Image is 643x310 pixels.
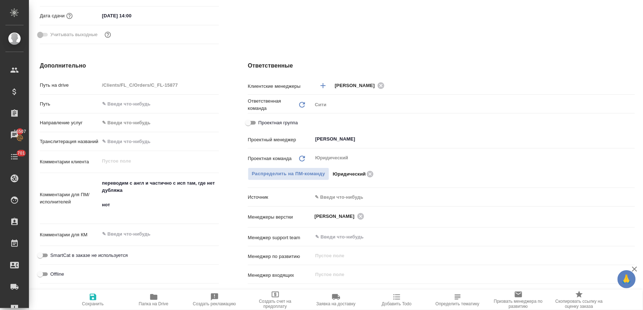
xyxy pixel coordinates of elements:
span: В заказе уже есть ответственный ПМ или ПМ группа [248,168,329,180]
button: Заявка на доставку [306,290,367,310]
button: Если добавить услуги и заполнить их объемом, то дата рассчитается автоматически [65,11,74,21]
h4: Ответственные [248,61,635,70]
span: SmartCat в заказе не используется [50,252,128,259]
span: Папка на Drive [139,301,169,306]
button: Open [631,216,633,217]
button: Папка на Drive [123,290,184,310]
p: Комментарии клиента [40,158,100,165]
button: Добавить Todo [367,290,427,310]
button: Распределить на ПМ-команду [248,168,329,180]
button: Определить тематику [427,290,488,310]
p: Направление услуг [40,119,100,126]
p: Менеджеры верстки [248,214,312,221]
a: 16507 [2,126,27,144]
button: Open [631,236,633,238]
p: Юридический [333,171,366,178]
span: Призвать менеджера по развитию [492,299,545,309]
p: Путь на drive [40,82,100,89]
div: ✎ Введи что-нибудь [315,194,626,201]
p: Проектная команда [248,155,292,162]
p: Проектный менеджер [248,136,312,143]
div: Сити [312,99,635,111]
p: Менеджер по развитию [248,253,312,260]
span: Нотариальный заказ [50,289,96,297]
p: Транслитерация названий [40,138,100,145]
button: Open [631,138,633,140]
span: Распределить на ПМ-команду [252,170,325,178]
span: Определить тематику [436,301,479,306]
button: 🙏 [618,270,636,288]
input: Пустое поле [314,270,618,279]
span: Добавить Todo [382,301,411,306]
button: Добавить менеджера [314,77,332,94]
p: Менеджер support team [248,234,312,241]
p: Ответственная команда [248,98,298,112]
p: Комментарии для КМ [40,231,100,238]
input: ✎ Введи что-нибудь [100,136,219,147]
span: Проектная группа [258,119,298,126]
p: Путь [40,100,100,108]
p: Комментарии для ПМ/исполнителей [40,191,100,206]
textarea: переводим с англ и частично с исп там, где нет дубляжа нот [100,177,219,218]
span: Создать рекламацию [193,301,236,306]
div: [PERSON_NAME] [314,212,367,221]
button: Open [631,85,633,86]
span: Сохранить [82,301,104,306]
span: Создать счет на предоплату [249,299,301,309]
input: ✎ Введи что-нибудь [100,10,163,21]
div: ✎ Введи что-нибудь [102,119,210,126]
button: Сохранить [63,290,123,310]
span: 🙏 [621,272,633,287]
button: Создать счет на предоплату [245,290,306,310]
span: Скопировать ссылку на оценку заказа [553,299,605,309]
input: ✎ Введи что-нибудь [100,99,219,109]
div: ✎ Введи что-нибудь [100,117,219,129]
input: ✎ Введи что-нибудь [314,233,609,241]
input: Пустое поле [314,289,618,298]
button: Призвать менеджера по развитию [488,290,549,310]
input: Пустое поле [314,251,618,260]
p: Источник [248,194,312,201]
span: Заявка на доставку [316,301,355,306]
p: Клиентские менеджеры [248,83,312,90]
span: Учитывать выходные [50,31,98,38]
button: Выбери, если сб и вс нужно считать рабочими днями для выполнения заказа. [103,30,113,39]
span: [PERSON_NAME] [335,82,379,89]
button: Скопировать ссылку на оценку заказа [549,290,610,310]
button: Создать рекламацию [184,290,245,310]
p: Дата сдачи [40,12,65,20]
span: 16507 [9,128,30,135]
h4: Дополнительно [40,61,219,70]
span: [PERSON_NAME] [314,213,359,220]
div: ✎ Введи что-нибудь [312,191,635,203]
a: 701 [2,148,27,166]
p: Менеджер входящих [248,272,312,279]
span: Offline [50,271,64,278]
span: 701 [13,150,29,157]
div: [PERSON_NAME] [335,81,387,90]
input: Пустое поле [100,80,219,90]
